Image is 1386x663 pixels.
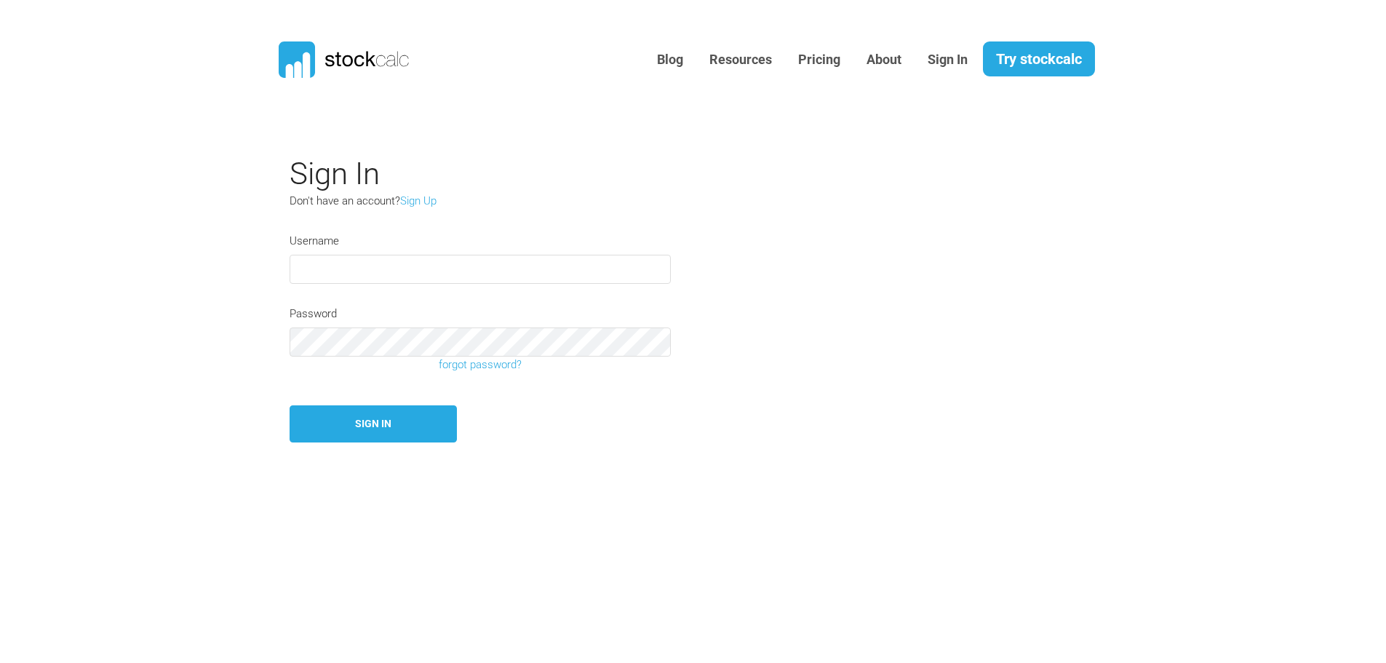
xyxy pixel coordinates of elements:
button: Sign In [290,405,457,442]
p: Don't have an account? [290,193,624,210]
a: Resources [698,42,783,78]
a: Sign In [917,42,979,78]
label: Username [290,233,339,250]
a: Blog [646,42,694,78]
a: Pricing [787,42,851,78]
a: Sign Up [400,194,437,207]
label: Password [290,306,337,322]
a: forgot password? [279,357,682,373]
h2: Sign In [290,156,959,192]
a: Try stockcalc [983,41,1095,76]
a: About [856,42,912,78]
